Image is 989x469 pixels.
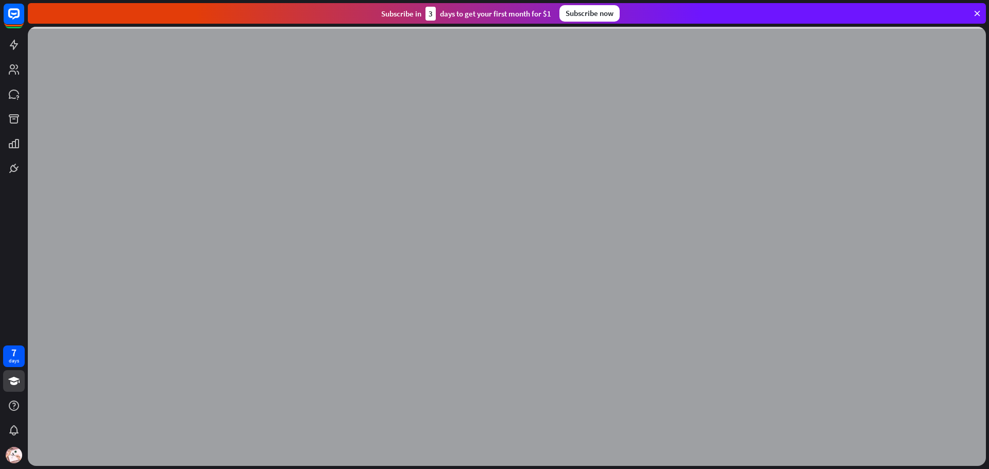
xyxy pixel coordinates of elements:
[11,348,16,357] div: 7
[3,345,25,367] a: 7 days
[425,7,436,21] div: 3
[381,7,551,21] div: Subscribe in days to get your first month for $1
[559,5,620,22] div: Subscribe now
[9,357,19,364] div: days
